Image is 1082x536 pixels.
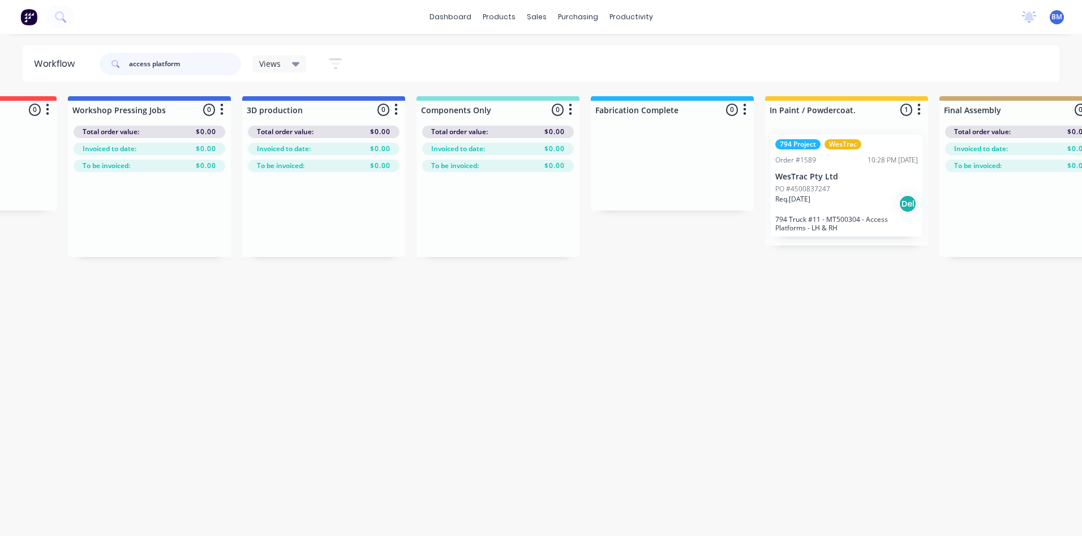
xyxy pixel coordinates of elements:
[83,161,130,171] span: To be invoiced:
[825,139,861,149] div: WesTrac
[20,8,37,25] img: Factory
[604,8,659,25] div: productivity
[954,127,1011,137] span: Total order value:
[424,8,477,25] a: dashboard
[868,155,918,165] div: 10:28 PM [DATE]
[775,215,918,232] p: 794 Truck #11 - MT500304 - Access Platforms - LH & RH
[954,161,1002,171] span: To be invoiced:
[544,144,565,154] span: $0.00
[477,8,521,25] div: products
[431,127,488,137] span: Total order value:
[196,127,216,137] span: $0.00
[775,194,810,204] p: Req. [DATE]
[775,184,830,194] p: PO #4500837247
[552,8,604,25] div: purchasing
[129,53,241,75] input: Search for orders...
[196,144,216,154] span: $0.00
[775,139,821,149] div: 794 Project
[521,8,552,25] div: sales
[431,144,485,154] span: Invoiced to date:
[370,127,390,137] span: $0.00
[370,144,390,154] span: $0.00
[431,161,479,171] span: To be invoiced:
[83,127,139,137] span: Total order value:
[83,144,136,154] span: Invoiced to date:
[954,144,1008,154] span: Invoiced to date:
[34,57,80,71] div: Workflow
[1051,12,1062,22] span: BM
[257,161,304,171] span: To be invoiced:
[544,161,565,171] span: $0.00
[775,172,918,182] p: WesTrac Pty Ltd
[775,155,816,165] div: Order #1589
[259,58,281,70] span: Views
[544,127,565,137] span: $0.00
[899,195,917,213] div: Del
[370,161,390,171] span: $0.00
[196,161,216,171] span: $0.00
[257,127,314,137] span: Total order value:
[771,135,922,237] div: 794 ProjectWesTracOrder #158910:28 PM [DATE]WesTrac Pty LtdPO #4500837247Req.[DATE]Del794 Truck #...
[257,144,311,154] span: Invoiced to date:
